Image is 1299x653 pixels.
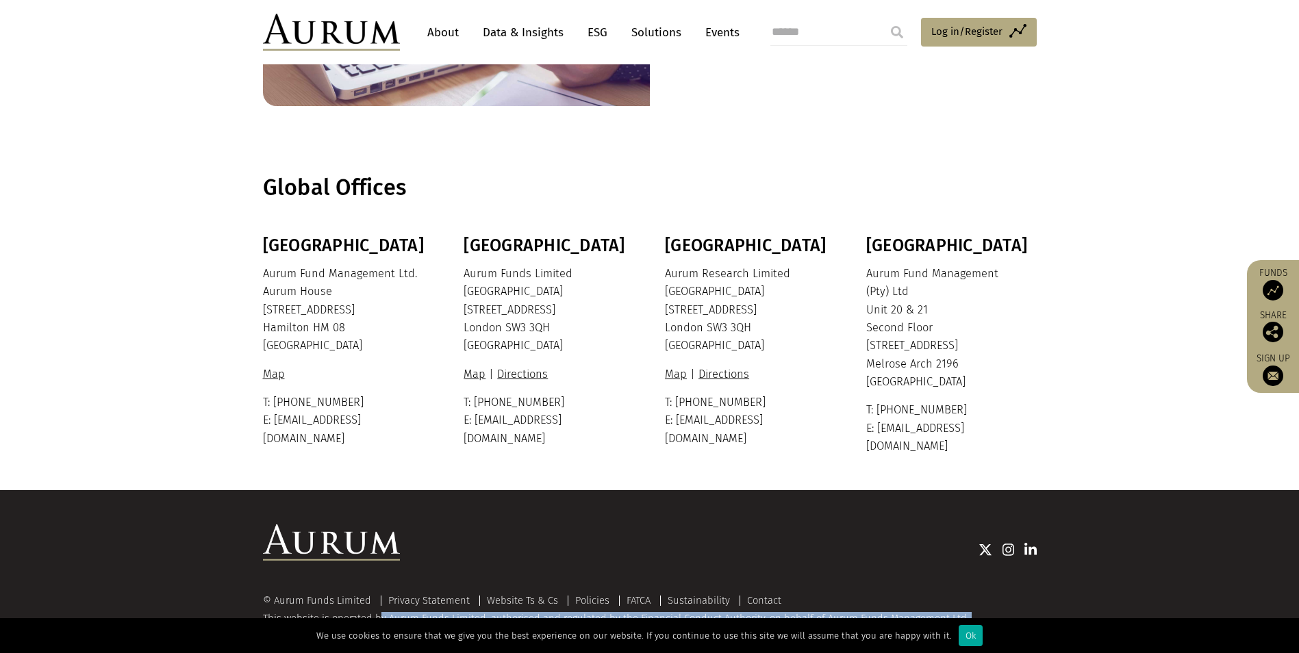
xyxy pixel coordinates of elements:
img: Share this post [1263,322,1283,342]
img: Linkedin icon [1024,543,1037,556]
div: Ok [959,625,983,646]
a: Log in/Register [921,18,1037,47]
img: Instagram icon [1002,543,1015,556]
a: Directions [695,368,753,381]
h1: Global Offices [263,175,1033,201]
img: Access Funds [1263,280,1283,300]
a: Policies [575,594,609,606]
p: Aurum Funds Limited [GEOGRAPHIC_DATA] [STREET_ADDRESS] London SW3 3QH [GEOGRAPHIC_DATA] [464,265,631,355]
p: Aurum Fund Management (Pty) Ltd Unit 20 & 21 Second Floor [STREET_ADDRESS] Melrose Arch 2196 [GEO... [866,265,1033,392]
span: Log in/Register [931,23,1002,40]
a: Solutions [625,20,688,45]
a: Map [263,368,288,381]
p: T: [PHONE_NUMBER] E: [EMAIL_ADDRESS][DOMAIN_NAME] [665,394,832,448]
p: Aurum Fund Management Ltd. Aurum House [STREET_ADDRESS] Hamilton HM 08 [GEOGRAPHIC_DATA] [263,265,430,355]
a: FATCA [627,594,651,606]
a: ESG [581,20,614,45]
p: Aurum Research Limited [GEOGRAPHIC_DATA] [STREET_ADDRESS] London SW3 3QH [GEOGRAPHIC_DATA] [665,265,832,355]
a: Website Ts & Cs [487,594,558,606]
img: Twitter icon [979,543,992,556]
img: Sign up to our newsletter [1263,366,1283,386]
h3: [GEOGRAPHIC_DATA] [464,235,631,256]
a: Sustainability [668,594,730,606]
h3: [GEOGRAPHIC_DATA] [866,235,1033,256]
a: Map [665,368,690,381]
p: | [665,366,832,383]
div: This website is operated by Aurum Funds Limited, authorised and regulated by the Financial Conduc... [263,595,1037,637]
a: Events [698,20,740,45]
p: T: [PHONE_NUMBER] E: [EMAIL_ADDRESS][DOMAIN_NAME] [263,394,430,448]
a: Privacy Statement [388,594,470,606]
div: Share [1254,311,1292,342]
a: Funds [1254,267,1292,300]
a: Sign up [1254,353,1292,386]
a: Map [464,368,489,381]
a: Directions [494,368,551,381]
a: About [420,20,466,45]
p: T: [PHONE_NUMBER] E: [EMAIL_ADDRESS][DOMAIN_NAME] [464,394,631,448]
img: Aurum Logo [263,524,400,561]
a: Data & Insights [476,20,570,45]
a: Contact [747,594,781,606]
div: © Aurum Funds Limited [263,596,378,606]
h3: [GEOGRAPHIC_DATA] [263,235,430,256]
p: | [464,366,631,383]
h3: [GEOGRAPHIC_DATA] [665,235,832,256]
img: Aurum [263,14,400,51]
input: Submit [883,18,911,46]
p: T: [PHONE_NUMBER] E: [EMAIL_ADDRESS][DOMAIN_NAME] [866,401,1033,455]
